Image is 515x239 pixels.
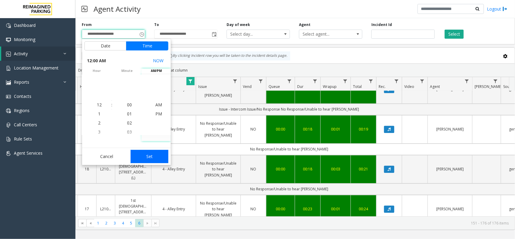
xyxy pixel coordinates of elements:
label: Day of week [227,22,250,27]
span: NO [251,127,256,132]
a: Total Filter Menu [367,77,375,85]
span: Total [353,84,362,89]
span: Vend [243,84,252,89]
a: 17 [81,206,93,212]
span: Page 3 [111,219,119,227]
img: 'icon' [6,52,11,57]
span: 12:00 AM [87,57,106,65]
span: hour [82,69,111,73]
span: Go to the first page [78,219,86,228]
a: 4 - Alley Entry [155,206,192,212]
a: Logout [487,6,507,12]
a: Activity [1,47,75,61]
span: Go to the previous page [86,219,94,228]
span: Regions [14,108,30,113]
img: 'icon' [6,137,11,142]
button: Select [445,30,464,39]
a: 1st [DEMOGRAPHIC_DATA], [STREET_ADDRESS] (L) [119,158,148,181]
span: Page 6 [135,219,143,227]
span: Location Management [14,65,59,71]
img: 'icon' [6,151,11,156]
span: AM [155,102,162,108]
span: NO [251,206,256,212]
a: Dur Filter Menu [311,77,319,85]
div: Drag a column header and drop it here to group by that column [76,65,515,76]
a: [PERSON_NAME] [431,206,469,212]
a: NO [244,206,262,212]
a: 4 - Alley Entry [155,166,192,172]
a: Wrapup Filter Menu [341,77,349,85]
div: By clicking Incident row you will be taken to the incident details page. [165,51,290,60]
span: 12 [97,102,102,108]
span: Wrapup [323,84,337,89]
a: NO [244,126,262,132]
span: 2 [98,120,100,126]
button: Time tab [126,41,168,50]
span: Go to the first page [80,221,85,226]
button: Date tab [84,41,126,50]
label: To [154,22,159,27]
a: 00:18 [299,126,317,132]
span: 02 [127,120,132,126]
span: Page 5 [127,219,135,227]
div: Data table [76,77,515,216]
div: 00:18 [299,166,317,172]
div: 00:19 [354,126,373,132]
button: Cancel [84,150,129,163]
h3: Agent Activity [91,2,144,16]
label: From [82,22,92,27]
a: 0 [81,126,93,132]
a: Vend Filter Menu [257,77,265,85]
a: [PERSON_NAME] [431,166,469,172]
a: 18 [81,166,93,172]
span: 00 [127,102,132,108]
img: 'icon' [6,37,11,42]
span: Page 2 [102,219,110,227]
img: 'icon' [6,23,11,28]
a: 00:21 [354,166,373,172]
a: Rec. Filter Menu [393,77,401,85]
div: : [111,102,112,108]
a: 00:00 [270,206,291,212]
a: L21078200 [100,166,111,172]
img: 'icon' [6,108,11,113]
span: minute [112,69,141,73]
kendo-pager-info: 151 - 176 of 176 items [163,221,509,226]
span: 1 [98,111,100,117]
a: 00:00 [270,126,291,132]
a: Issue Filter Menu [231,77,239,85]
span: Activity [14,51,28,57]
span: Dur [297,84,304,89]
a: 00:01 [324,126,347,132]
a: Agent Filter Menu [463,77,471,85]
button: Set [131,150,169,163]
a: 00:00 [270,166,291,172]
span: Select agent... [299,30,349,38]
img: logout [503,6,507,12]
span: Select day... [227,30,277,38]
div: 00:23 [299,206,317,212]
a: 4 - Alley Entry [155,126,192,132]
span: PM [155,111,162,117]
span: Dashboard [14,22,36,28]
span: Reports [14,79,29,85]
span: Agent Services [14,150,43,156]
a: 00:01 [324,206,347,212]
span: NO [251,166,256,172]
span: Toggle popup [138,30,145,38]
span: 3 [98,129,100,135]
img: 'icon' [6,94,11,99]
span: H [80,84,83,89]
a: 00:24 [354,206,373,212]
span: Queue [269,84,280,89]
span: Page 4 [119,219,127,227]
span: Toggle popup [211,30,217,38]
span: Rec. [379,84,386,89]
img: pageIcon [81,2,87,16]
a: L21078200 [100,206,111,212]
